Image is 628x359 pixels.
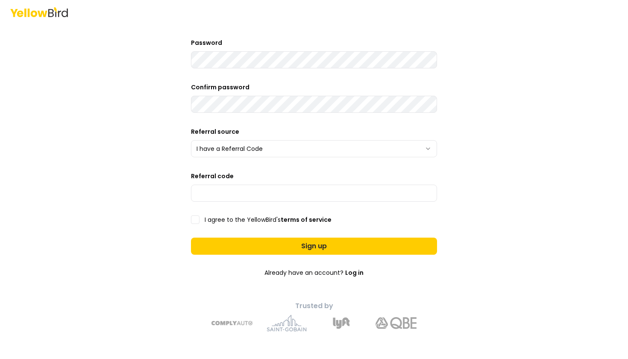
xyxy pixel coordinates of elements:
[191,301,437,311] p: Trusted by
[205,217,332,223] label: I agree to the YellowBird's
[191,38,222,47] label: Password
[191,268,437,277] p: Already have an account?
[345,268,364,277] a: Log in
[191,238,437,255] button: Sign up
[191,83,249,91] label: Confirm password
[281,215,332,224] a: terms of service
[191,127,239,136] label: Referral source
[191,172,234,180] label: Referral code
